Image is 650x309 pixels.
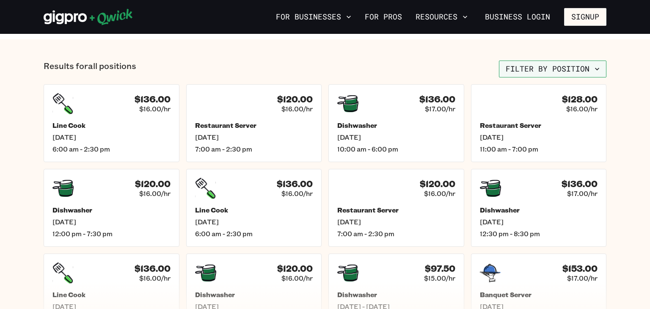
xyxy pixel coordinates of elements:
span: [DATE] [337,133,455,141]
p: Results for all positions [44,61,136,77]
span: $16.00/hr [139,105,171,113]
span: [DATE] [480,218,598,226]
h4: $97.50 [425,263,455,274]
h4: $136.00 [419,94,455,105]
h5: Dishwasher [337,121,455,130]
a: $136.00$16.00/hrLine Cook[DATE]6:00 am - 2:30 pm [186,169,322,247]
span: 6:00 am - 2:30 pm [52,145,171,153]
span: [DATE] [52,218,171,226]
button: For Businesses [273,10,355,24]
h4: $136.00 [562,179,598,189]
h5: Restaurant Server [337,206,455,214]
h5: Restaurant Server [195,121,313,130]
span: $16.00/hr [424,189,455,198]
h4: $120.00 [277,94,313,105]
h5: Dishwasher [337,290,455,299]
h5: Dishwasher [480,206,598,214]
span: [DATE] [337,218,455,226]
a: Business Login [478,8,557,26]
span: $15.00/hr [424,274,455,282]
span: $16.00/hr [139,189,171,198]
a: $136.00$16.00/hrLine Cook[DATE]6:00 am - 2:30 pm [44,84,179,162]
span: [DATE] [52,133,171,141]
span: [DATE] [195,218,313,226]
span: $17.00/hr [567,274,598,282]
h5: Dishwasher [195,290,313,299]
h4: $120.00 [277,263,313,274]
a: $136.00$17.00/hrDishwasher[DATE]12:30 pm - 8:30 pm [471,169,607,247]
h5: Dishwasher [52,206,171,214]
a: $136.00$17.00/hrDishwasher[DATE]10:00 am - 6:00 pm [328,84,464,162]
a: $128.00$16.00/hrRestaurant Server[DATE]11:00 am - 7:00 pm [471,84,607,162]
h4: $136.00 [135,263,171,274]
span: $16.00/hr [281,189,313,198]
span: 12:30 pm - 8:30 pm [480,229,598,238]
span: [DATE] [480,133,598,141]
span: 10:00 am - 6:00 pm [337,145,455,153]
span: $16.00/hr [281,274,313,282]
h4: $120.00 [135,179,171,189]
a: For Pros [361,10,405,24]
a: $120.00$16.00/hrRestaurant Server[DATE]7:00 am - 2:30 pm [186,84,322,162]
h4: $136.00 [135,94,171,105]
button: Signup [564,8,606,26]
h5: Banquet Server [480,290,598,299]
span: $16.00/hr [566,105,598,113]
span: $17.00/hr [425,105,455,113]
h5: Line Cook [195,206,313,214]
h4: $153.00 [562,263,598,274]
h5: Restaurant Server [480,121,598,130]
h4: $128.00 [562,94,598,105]
button: Filter by position [499,61,606,77]
span: $17.00/hr [567,189,598,198]
span: $16.00/hr [281,105,313,113]
span: $16.00/hr [139,274,171,282]
span: 7:00 am - 2:30 pm [337,229,455,238]
span: 7:00 am - 2:30 pm [195,145,313,153]
h4: $136.00 [277,179,313,189]
span: 11:00 am - 7:00 pm [480,145,598,153]
h4: $120.00 [420,179,455,189]
h5: Line Cook [52,290,171,299]
span: [DATE] [195,133,313,141]
a: $120.00$16.00/hrDishwasher[DATE]12:00 pm - 7:30 pm [44,169,179,247]
span: 12:00 pm - 7:30 pm [52,229,171,238]
a: $120.00$16.00/hrRestaurant Server[DATE]7:00 am - 2:30 pm [328,169,464,247]
h5: Line Cook [52,121,171,130]
button: Resources [412,10,471,24]
span: 6:00 am - 2:30 pm [195,229,313,238]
